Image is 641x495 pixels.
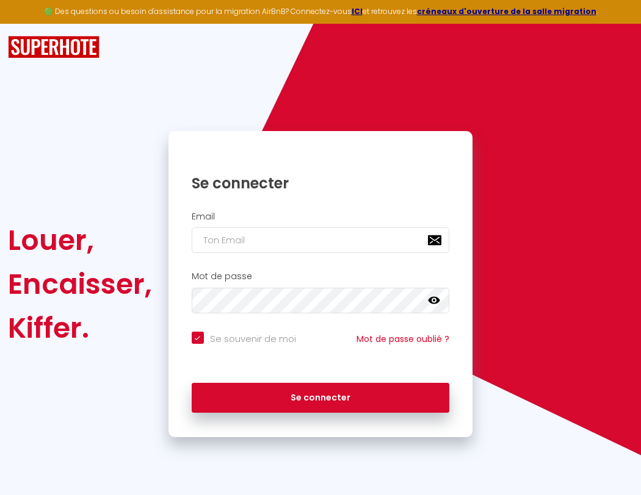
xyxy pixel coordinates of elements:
[192,271,450,282] h2: Mot de passe
[8,36,100,59] img: SuperHote logo
[8,262,152,306] div: Encaisser,
[192,174,450,193] h1: Se connecter
[8,218,152,262] div: Louer,
[352,6,363,16] a: ICI
[417,6,596,16] a: créneaux d'ouverture de la salle migration
[192,383,450,413] button: Se connecter
[192,227,450,253] input: Ton Email
[8,306,152,350] div: Kiffer.
[357,333,449,345] a: Mot de passe oublié ?
[192,212,450,222] h2: Email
